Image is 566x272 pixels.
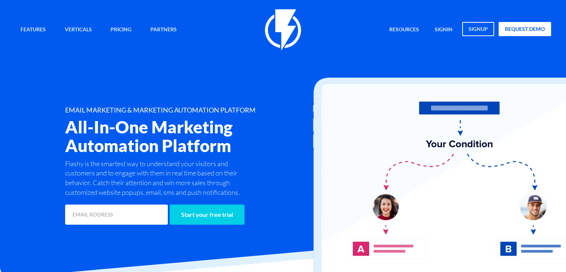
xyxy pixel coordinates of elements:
[65,107,322,114] h1: EMAIL MARKETING & MARKETING AUTOMATION PLATFORM
[59,22,97,38] a: Verticals
[384,22,425,38] a: Resources
[462,22,494,36] a: signup
[15,22,51,38] a: Features
[145,22,182,38] a: Partners
[65,159,255,197] p: Flashy is the smartest way to understand your visitors and customers and to engage with them in r...
[105,22,137,38] a: Pricing
[499,22,551,36] a: request demo
[65,205,168,225] input: EMAIL ADDRESS
[429,22,458,38] a: signin
[170,205,244,225] input: Start your free trial
[65,118,322,155] h2: All-In-One Marketing Automation Platform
